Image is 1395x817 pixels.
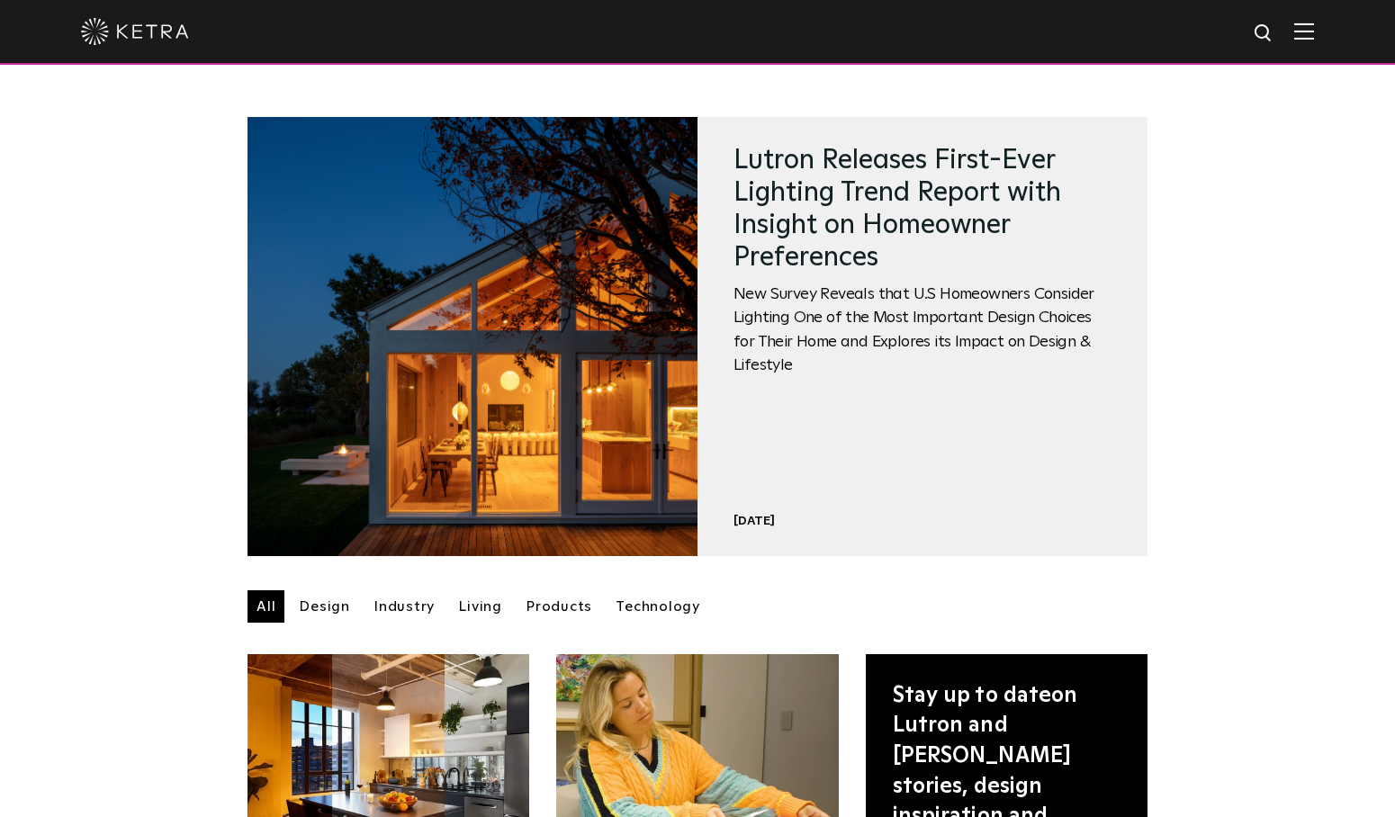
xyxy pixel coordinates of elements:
[364,590,444,623] a: Industry
[81,18,189,45] img: ketra-logo-2019-white
[607,590,709,623] a: Technology
[517,590,601,623] a: Products
[733,147,1061,271] a: Lutron Releases First-Ever Lighting Trend Report with Insight on Homeowner Preferences
[247,590,284,623] a: All
[733,283,1111,378] span: New Survey Reveals that U.S Homeowners Consider Lighting One of the Most Important Design Choices...
[733,513,1111,529] div: [DATE]
[449,590,511,623] a: Living
[290,590,359,623] a: Design
[1253,22,1275,45] img: search icon
[1294,22,1314,40] img: Hamburger%20Nav.svg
